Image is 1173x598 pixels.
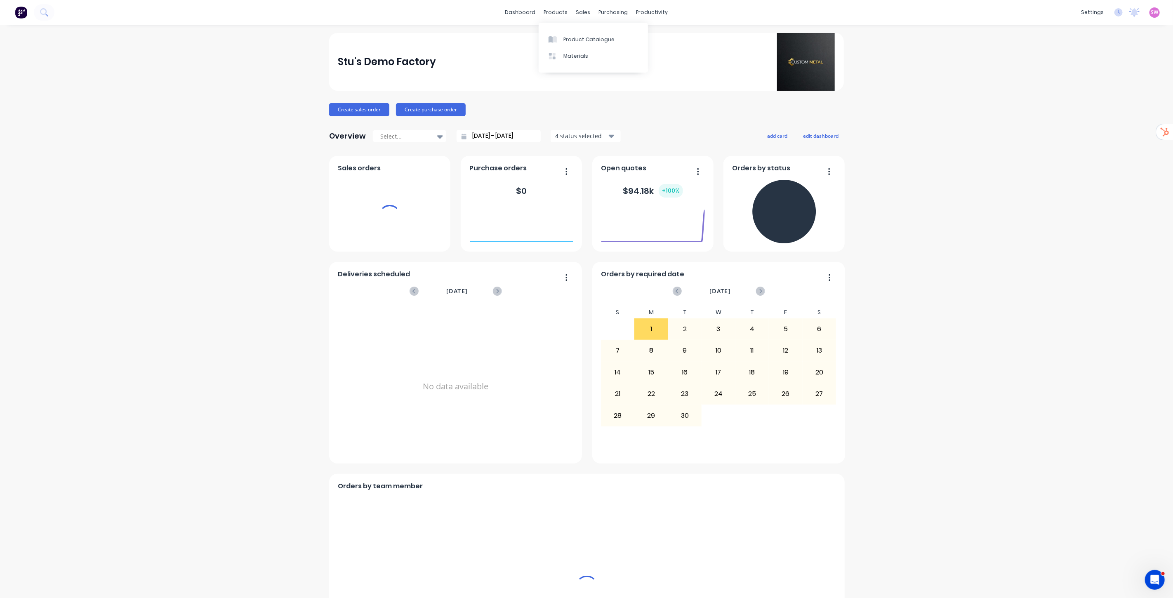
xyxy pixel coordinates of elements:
[572,6,595,19] div: sales
[563,36,615,43] div: Product Catalogue
[595,6,632,19] div: purchasing
[338,306,573,466] div: No data available
[632,6,672,19] div: productivity
[635,340,668,361] div: 8
[702,384,735,404] div: 24
[338,269,410,279] span: Deliveries scheduled
[762,130,793,141] button: add card
[329,103,389,116] button: Create sales order
[635,362,668,383] div: 15
[1145,570,1165,590] iframe: Intercom live chat
[563,52,588,60] div: Materials
[396,103,466,116] button: Create purchase order
[668,306,702,318] div: T
[539,48,648,64] a: Materials
[803,384,836,404] div: 27
[601,405,634,426] div: 28
[601,163,647,173] span: Open quotes
[669,319,702,339] div: 2
[659,184,683,198] div: + 100 %
[635,384,668,404] div: 22
[769,306,803,318] div: F
[803,340,836,361] div: 13
[338,163,381,173] span: Sales orders
[777,33,835,91] img: Stu's Demo Factory
[329,128,366,144] div: Overview
[735,306,769,318] div: T
[702,340,735,361] div: 10
[669,340,702,361] div: 9
[446,287,468,296] span: [DATE]
[769,319,802,339] div: 5
[803,319,836,339] div: 6
[601,362,634,383] div: 14
[736,340,769,361] div: 11
[736,319,769,339] div: 4
[1151,9,1159,16] span: SW
[702,319,735,339] div: 3
[798,130,844,141] button: edit dashboard
[601,306,635,318] div: S
[669,384,702,404] div: 23
[702,306,735,318] div: W
[803,306,836,318] div: S
[634,306,668,318] div: M
[803,362,836,383] div: 20
[733,163,791,173] span: Orders by status
[635,405,668,426] div: 29
[669,362,702,383] div: 16
[635,319,668,339] div: 1
[1077,6,1108,19] div: settings
[709,287,731,296] span: [DATE]
[540,6,572,19] div: products
[338,481,423,491] span: Orders by team member
[769,362,802,383] div: 19
[769,340,802,361] div: 12
[601,340,634,361] div: 7
[516,185,527,197] div: $ 0
[539,31,648,47] a: Product Catalogue
[601,384,634,404] div: 21
[623,184,683,198] div: $ 94.18k
[736,362,769,383] div: 18
[555,132,607,140] div: 4 status selected
[702,362,735,383] div: 17
[470,163,527,173] span: Purchase orders
[736,384,769,404] div: 25
[551,130,621,142] button: 4 status selected
[501,6,540,19] a: dashboard
[338,54,436,70] div: Stu's Demo Factory
[15,6,27,19] img: Factory
[769,384,802,404] div: 26
[669,405,702,426] div: 30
